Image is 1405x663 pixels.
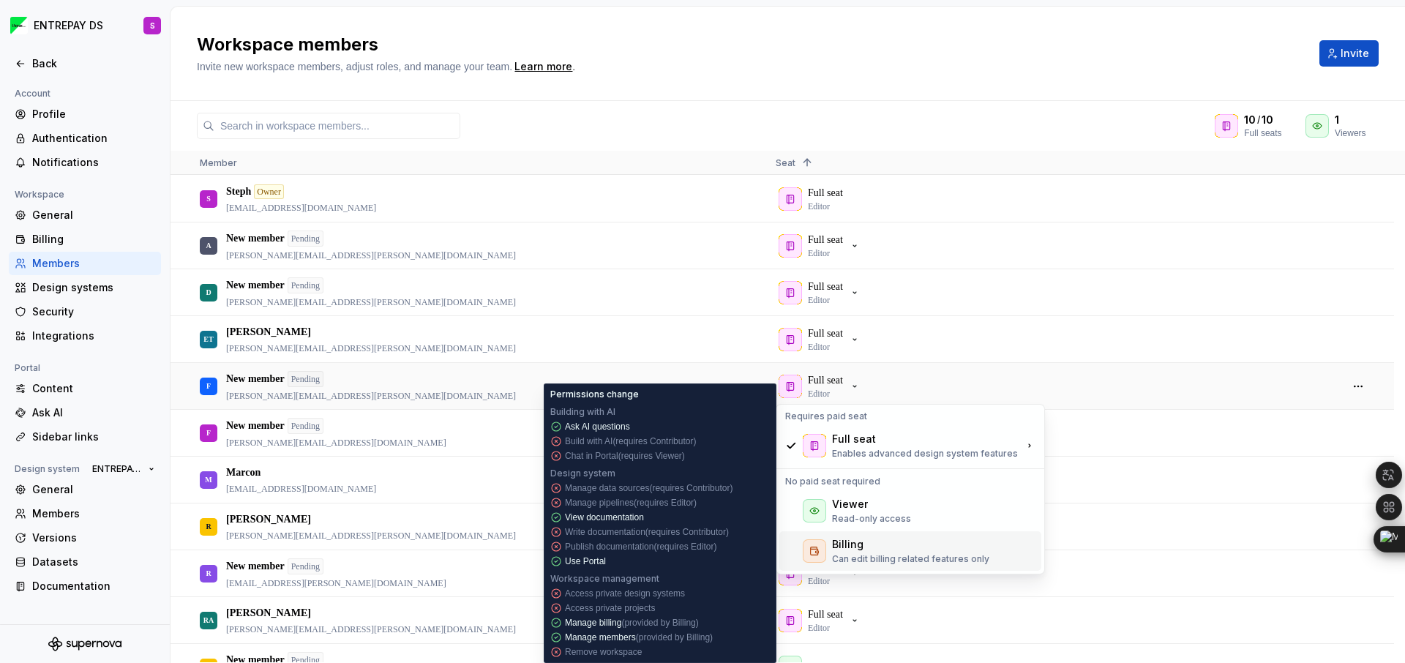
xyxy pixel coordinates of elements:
div: Full seat [832,432,876,446]
button: Invite [1319,40,1379,67]
p: Chat in Portal [565,450,685,462]
a: General [9,203,161,227]
a: Billing [9,228,161,251]
p: [PERSON_NAME][EMAIL_ADDRESS][PERSON_NAME][DOMAIN_NAME] [226,296,516,308]
p: Read-only access [832,513,911,525]
p: Manage pipelines [565,497,697,509]
button: ENTREPAY DSS [3,10,167,42]
p: Editor [808,575,830,587]
div: Members [32,506,155,521]
div: General [32,208,155,222]
p: View documentation [565,512,644,523]
div: Pending [288,277,323,293]
p: Use Portal [565,555,606,567]
div: M [205,465,211,494]
div: ENTREPAY DS [34,18,103,33]
div: Pending [288,371,323,387]
p: [PERSON_NAME][EMAIL_ADDRESS][PERSON_NAME][DOMAIN_NAME] [226,530,516,542]
a: Learn more [514,59,572,74]
div: A [206,231,211,260]
div: Requires paid seat [779,408,1041,425]
div: Viewers [1335,127,1365,139]
p: Editor [808,247,830,259]
a: Datasets [9,550,161,574]
button: Full seatEditor [776,325,866,354]
p: [PERSON_NAME][EMAIL_ADDRESS][PERSON_NAME][DOMAIN_NAME] [226,342,516,354]
p: Full seat [808,280,843,294]
a: Members [9,252,161,275]
span: Seat [776,157,795,168]
div: D [206,278,211,307]
p: [PERSON_NAME] [226,325,311,340]
div: Profile [32,107,155,121]
p: Workspace management [550,573,659,585]
p: [PERSON_NAME] [226,606,311,621]
p: Manage billing [565,617,699,629]
button: Full seatEditor [776,372,866,401]
div: Content [32,381,155,396]
div: Pending [288,231,323,247]
div: Ask AI [32,405,155,420]
p: Building with AI [550,406,615,418]
a: Members [9,502,161,525]
p: New member [226,559,285,574]
a: Notifications [9,151,161,174]
div: Billing [832,537,863,552]
div: Design systems [32,280,155,295]
p: Editor [808,622,830,634]
a: Integrations [9,324,161,348]
div: Back [32,56,155,71]
p: Full seat [808,373,843,388]
p: Design system [550,468,615,479]
div: No paid seat required [779,473,1041,490]
h2: Workspace members [197,33,1302,56]
a: General [9,478,161,501]
div: Versions [32,531,155,545]
p: Permissions change [550,389,639,400]
p: Manage data sources [565,482,733,494]
p: Ask AI questions [565,421,630,432]
p: New member [226,278,285,293]
span: (requires Contributor) [645,527,729,537]
div: Workspace [9,186,70,203]
div: Pending [288,558,323,574]
span: Member [200,157,237,168]
span: (provided by Billing) [621,618,698,628]
div: Notifications [32,155,155,170]
span: (requires Contributor) [612,436,696,446]
div: Authentication [32,131,155,146]
p: [PERSON_NAME][EMAIL_ADDRESS][PERSON_NAME][DOMAIN_NAME] [226,250,516,261]
div: General [32,482,155,497]
span: 10 [1244,113,1256,127]
button: Full seatEditor [776,231,866,261]
div: F [206,372,211,400]
div: Account [9,85,56,102]
div: R [206,559,211,588]
span: Invite new workspace members, adjust roles, and manage your team. [197,61,512,72]
a: Security [9,300,161,323]
a: Versions [9,526,161,550]
div: Sidebar links [32,430,155,444]
a: Documentation [9,574,161,598]
div: Owner [254,184,284,199]
p: Full seat [808,326,843,341]
a: Authentication [9,127,161,150]
span: . [512,62,575,72]
div: S [206,184,211,213]
p: Full seat [808,607,843,622]
p: Steph [226,184,251,199]
p: New member [226,231,285,246]
div: Full seats [1244,127,1288,139]
p: New member [226,372,285,386]
div: RA [203,606,214,634]
div: Security [32,304,155,319]
img: bf57eda1-e70d-405f-8799-6995c3035d87.png [10,17,28,34]
span: (requires Editor) [634,498,697,508]
div: Datasets [32,555,155,569]
div: Documentation [32,579,155,593]
p: [PERSON_NAME][EMAIL_ADDRESS][DOMAIN_NAME] [226,437,446,449]
a: Ask AI [9,401,161,424]
p: Enables advanced design system features [832,448,1018,460]
p: Remove workspace [565,646,642,658]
